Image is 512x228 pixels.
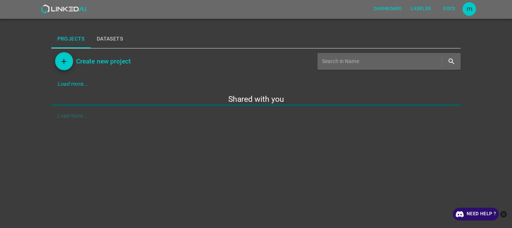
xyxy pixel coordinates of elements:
button: Dashboard [371,3,405,15]
a: Need Help ? [453,208,499,220]
em: Load more... [57,81,88,87]
button: Projects [51,30,91,48]
a: Docs [436,1,463,17]
button: Datasets [91,30,129,48]
button: search [444,54,459,69]
a: Labeler [406,1,436,17]
input: Search in Name [322,56,440,67]
div: Load more... [51,77,461,91]
button: Labeler [408,3,434,15]
button: Open settings [463,2,476,16]
a: Create new project [73,56,131,66]
button: Docs [437,3,461,15]
button: close-help [499,208,508,220]
button: Add [55,52,73,70]
h6: Create new project [76,56,131,66]
a: Dashboard [369,1,406,17]
img: LinkedAI [41,5,86,14]
div: m [463,2,476,16]
h5: Shared with you [51,94,461,104]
